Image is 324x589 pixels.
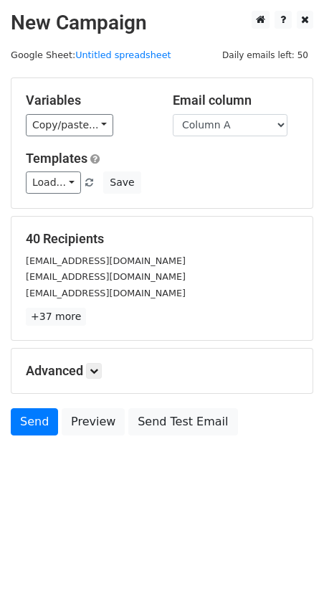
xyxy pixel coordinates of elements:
[26,271,186,282] small: [EMAIL_ADDRESS][DOMAIN_NAME]
[26,114,113,136] a: Copy/paste...
[103,171,140,194] button: Save
[26,363,298,379] h5: Advanced
[217,50,313,60] a: Daily emails left: 50
[11,11,313,35] h2: New Campaign
[217,47,313,63] span: Daily emails left: 50
[26,151,87,166] a: Templates
[26,288,186,298] small: [EMAIL_ADDRESS][DOMAIN_NAME]
[26,93,151,108] h5: Variables
[128,408,237,435] a: Send Test Email
[11,50,171,60] small: Google Sheet:
[26,255,186,266] small: [EMAIL_ADDRESS][DOMAIN_NAME]
[173,93,298,108] h5: Email column
[26,308,86,326] a: +37 more
[26,171,81,194] a: Load...
[11,408,58,435] a: Send
[26,231,298,247] h5: 40 Recipients
[75,50,171,60] a: Untitled spreadsheet
[62,408,125,435] a: Preview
